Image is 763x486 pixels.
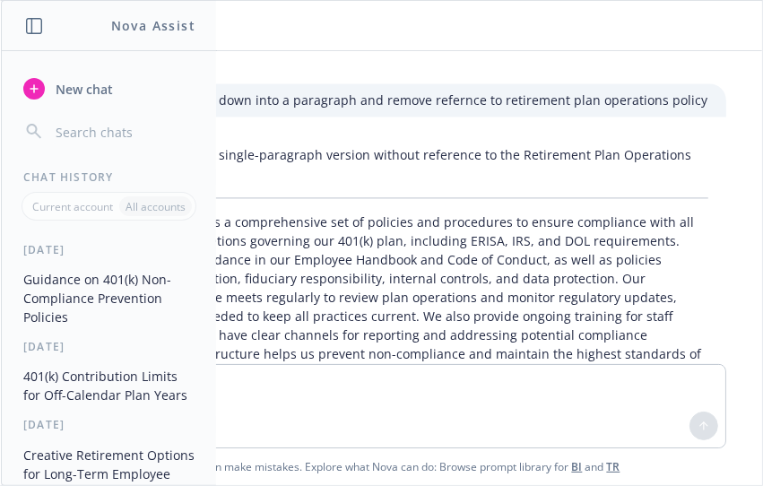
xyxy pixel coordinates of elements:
[166,91,708,109] p: boil that down into a paragraph and remove refernce to retirement plan operations policy
[126,199,186,214] p: All accounts
[2,339,216,354] div: [DATE]
[2,169,216,185] div: Chat History
[56,213,708,382] p: Our organization maintains a comprehensive set of policies and procedures to ensure compliance wi...
[52,119,195,144] input: Search chats
[16,265,202,332] button: Guidance on 401(k) Non-Compliance Prevention Policies
[32,199,113,214] p: Current account
[2,417,216,432] div: [DATE]
[16,361,202,410] button: 401(k) Contribution Limits for Off-Calendar Plan Years
[8,448,755,485] span: Nova Assist can make mistakes. Explore what Nova can do: Browse prompt library for and
[52,80,113,99] span: New chat
[572,459,583,474] a: BI
[607,459,620,474] a: TR
[111,16,195,35] h1: Nova Assist
[2,242,216,257] div: [DATE]
[16,73,202,105] button: New chat
[56,145,708,183] p: Certainly! Here’s a concise, single-paragraph version without reference to the Retirement Plan Op...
